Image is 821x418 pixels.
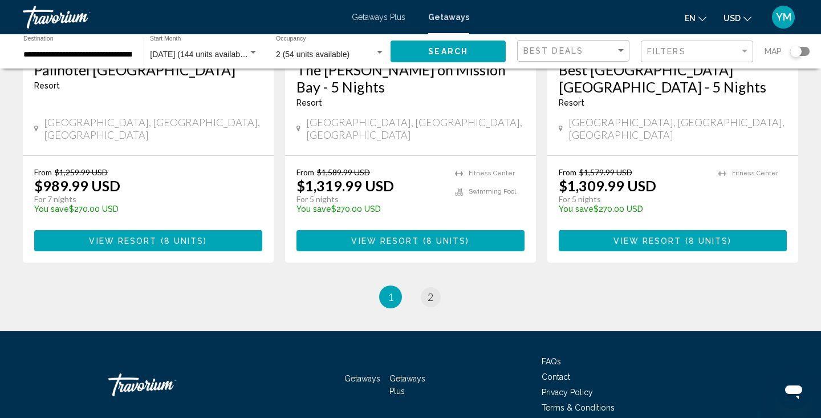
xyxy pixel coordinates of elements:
[388,291,393,303] span: 1
[732,170,778,177] span: Fitness Center
[542,388,593,397] a: Privacy Policy
[724,14,741,23] span: USD
[296,194,444,204] p: For 5 nights
[765,43,782,59] span: Map
[391,41,506,62] button: Search
[296,177,394,194] p: $1,319.99 USD
[351,236,419,246] span: View Resort
[34,61,262,78] a: Palihotel [GEOGRAPHIC_DATA]
[523,46,626,56] mat-select: Sort by
[34,204,69,214] span: You save
[34,204,251,214] p: $270.00 USD
[724,10,751,26] button: Change currency
[689,236,729,246] span: 8 units
[89,236,157,246] span: View Resort
[559,177,656,194] p: $1,309.99 USD
[296,61,525,95] a: The [PERSON_NAME] on Mission Bay - 5 Nights
[317,167,370,177] span: $1,589.99 USD
[352,13,405,22] a: Getaways Plus
[296,98,322,107] span: Resort
[306,116,525,141] span: [GEOGRAPHIC_DATA], [GEOGRAPHIC_DATA], [GEOGRAPHIC_DATA]
[682,236,732,246] span: ( )
[34,81,60,90] span: Resort
[34,177,120,194] p: $989.99 USD
[641,40,753,63] button: Filter
[296,204,331,214] span: You save
[296,230,525,251] button: View Resort(8 units)
[559,204,594,214] span: You save
[44,116,262,141] span: [GEOGRAPHIC_DATA], [GEOGRAPHIC_DATA], [GEOGRAPHIC_DATA]
[559,61,787,95] a: Best [GEOGRAPHIC_DATA] [GEOGRAPHIC_DATA] - 5 Nights
[164,236,204,246] span: 8 units
[296,167,314,177] span: From
[55,167,108,177] span: $1,259.99 USD
[23,6,340,29] a: Travorium
[426,236,466,246] span: 8 units
[34,167,52,177] span: From
[420,236,470,246] span: ( )
[389,374,425,396] a: Getaways Plus
[647,47,686,56] span: Filters
[428,47,468,57] span: Search
[542,403,615,412] a: Terms & Conditions
[469,170,515,177] span: Fitness Center
[579,167,632,177] span: $1,579.99 USD
[108,368,222,402] a: Travorium
[559,167,576,177] span: From
[428,13,469,22] a: Getaways
[559,230,787,251] button: View Resort(8 units)
[150,50,249,59] span: [DATE] (144 units available)
[23,286,798,308] ul: Pagination
[559,194,707,204] p: For 5 nights
[428,291,433,303] span: 2
[685,10,706,26] button: Change language
[559,98,584,107] span: Resort
[34,194,251,204] p: For 7 nights
[559,204,707,214] p: $270.00 USD
[769,5,798,29] button: User Menu
[296,204,444,214] p: $270.00 USD
[344,374,380,383] a: Getaways
[685,14,696,23] span: en
[523,46,583,55] span: Best Deals
[276,50,349,59] span: 2 (54 units available)
[775,372,812,409] iframe: Button to launch messaging window
[568,116,787,141] span: [GEOGRAPHIC_DATA], [GEOGRAPHIC_DATA], [GEOGRAPHIC_DATA]
[469,188,516,195] span: Swimming Pool
[34,230,262,251] button: View Resort(8 units)
[776,11,791,23] span: YM
[613,236,681,246] span: View Resort
[542,357,561,366] a: FAQs
[157,236,208,246] span: ( )
[542,372,570,381] a: Contact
